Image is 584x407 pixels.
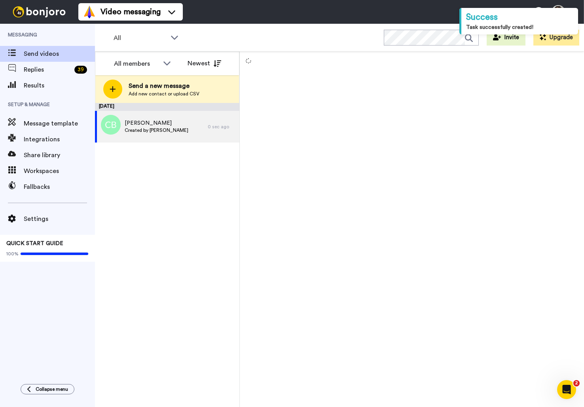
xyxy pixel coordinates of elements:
[6,241,63,246] span: QUICK START GUIDE
[129,81,199,91] span: Send a new message
[24,49,95,59] span: Send videos
[74,66,87,74] div: 39
[9,6,69,17] img: bj-logo-header-white.svg
[83,6,96,18] img: vm-color.svg
[557,380,576,399] iframe: Intercom live chat
[24,119,95,128] span: Message template
[466,11,573,23] div: Success
[95,103,239,111] div: [DATE]
[129,91,199,97] span: Add new contact or upload CSV
[487,30,525,46] button: Invite
[182,55,227,71] button: Newest
[36,386,68,392] span: Collapse menu
[125,127,188,133] span: Created by [PERSON_NAME]
[24,214,95,224] span: Settings
[24,135,95,144] span: Integrations
[573,380,580,386] span: 2
[125,119,188,127] span: [PERSON_NAME]
[114,33,167,43] span: All
[208,124,235,130] div: 0 sec ago
[101,115,121,135] img: avatar
[466,23,573,31] div: Task successfully created!
[6,251,19,257] span: 100%
[24,182,95,192] span: Fallbacks
[24,81,95,90] span: Results
[24,65,71,74] span: Replies
[24,166,95,176] span: Workspaces
[114,59,159,68] div: All members
[24,150,95,160] span: Share library
[533,30,579,46] button: Upgrade
[100,6,161,17] span: Video messaging
[21,384,74,394] button: Collapse menu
